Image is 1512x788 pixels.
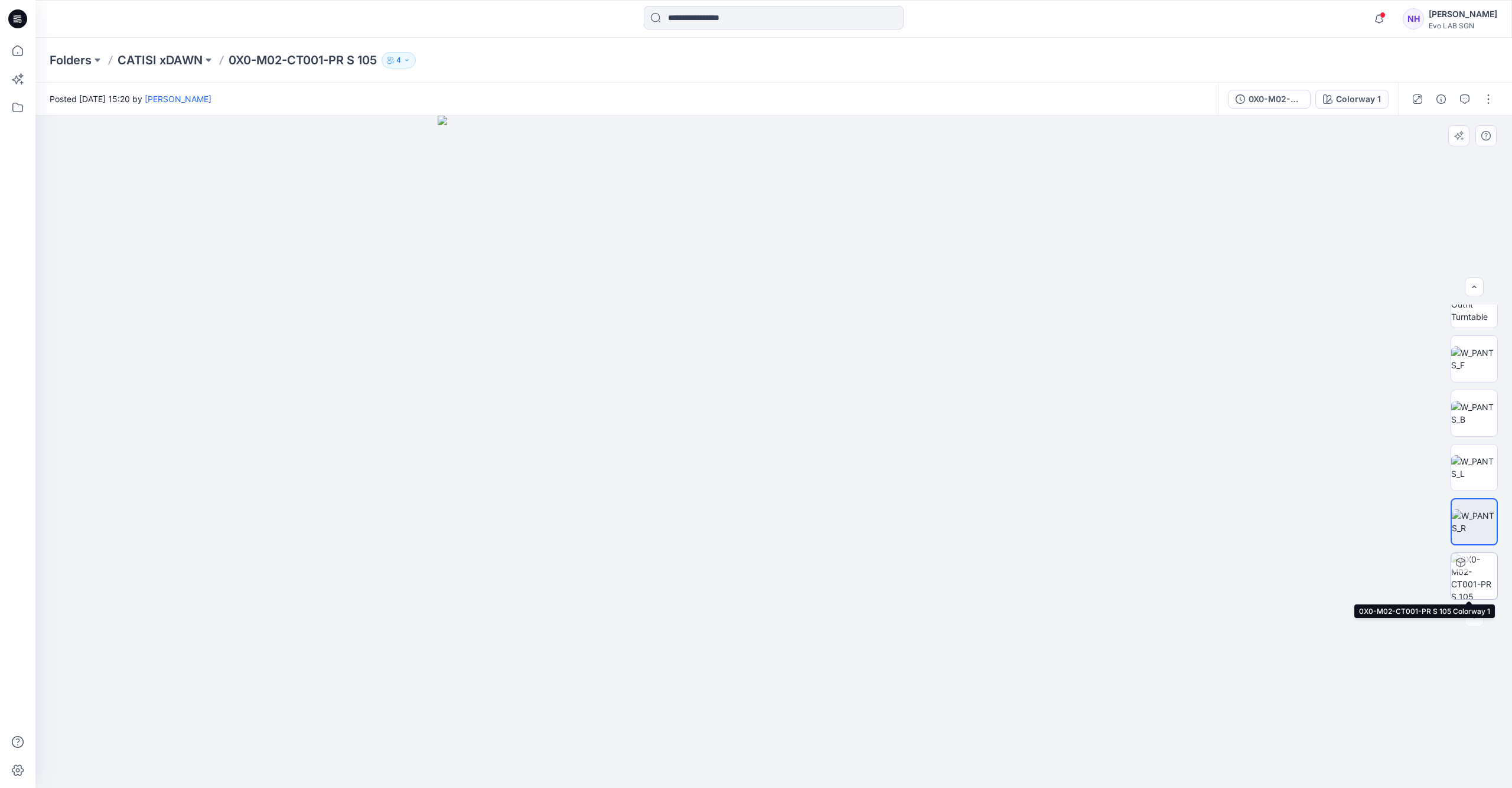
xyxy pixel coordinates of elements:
[1403,8,1424,30] div: NH
[1336,93,1381,106] div: Colorway 1
[1249,93,1303,106] div: 0X0-M02-CT001-PR S 105
[382,52,416,68] button: 4
[1228,90,1311,109] button: 0X0-M02-CT001-PR S 105
[396,54,401,67] p: 4
[1451,553,1497,599] img: 0X0-M02-CT001-PR S 105 Colorway 1
[1432,90,1451,109] button: Details
[1451,401,1497,426] img: W_PANTS_B
[1451,455,1497,480] img: W_PANTS_L
[1429,7,1497,21] div: [PERSON_NAME]
[438,116,1110,788] img: eyJhbGciOiJIUzI1NiIsImtpZCI6IjAiLCJzbHQiOiJzZXMiLCJ0eXAiOiJKV1QifQ.eyJkYXRhIjp7InR5cGUiOiJzdG9yYW...
[229,52,377,68] p: 0X0-M02-CT001-PR S 105
[1452,509,1497,534] img: W_PANTS_R
[1451,286,1497,323] img: BW M Outfit Turntable
[145,94,211,104] a: [PERSON_NAME]
[50,93,211,105] span: Posted [DATE] 15:20 by
[50,52,92,68] a: Folders
[1451,346,1497,371] img: W_PANTS_F
[1315,90,1389,109] button: Colorway 1
[1429,21,1497,30] div: Evo LAB SGN
[118,52,203,68] a: CATISI xDAWN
